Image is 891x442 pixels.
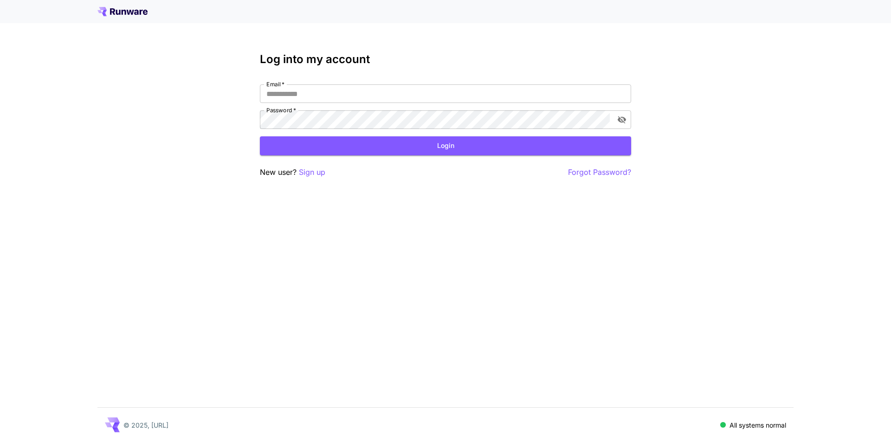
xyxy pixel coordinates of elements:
p: All systems normal [730,420,786,430]
label: Password [266,106,296,114]
p: New user? [260,167,325,178]
h3: Log into my account [260,53,631,66]
p: © 2025, [URL] [123,420,168,430]
button: toggle password visibility [613,111,630,128]
label: Email [266,80,284,88]
button: Login [260,136,631,155]
button: Sign up [299,167,325,178]
button: Forgot Password? [568,167,631,178]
